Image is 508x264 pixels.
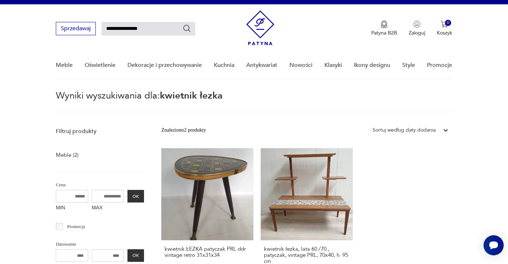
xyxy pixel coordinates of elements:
[56,91,452,112] p: Wyniki wyszukiwania dla:
[183,24,191,33] button: Szukaj
[371,21,397,36] button: Patyna B2B
[373,126,436,134] div: Sortuj według daty dodania
[484,235,504,255] iframe: Smartsupp widget button
[165,246,250,258] h3: kwietnik ŁEZKA patyczak PRL ddr vintage retro 31x31x34
[324,51,342,79] a: Klasyki
[371,21,397,36] a: Ikona medaluPatyna B2B
[427,51,452,79] a: Promocje
[214,51,234,79] a: Kuchnia
[289,51,313,79] a: Nowości
[56,150,78,160] a: Meble (2)
[441,21,448,28] img: Ikona koszyka
[413,21,421,28] img: Ikonka użytkownika
[56,181,144,189] p: Cena
[56,51,73,79] a: Meble
[437,21,452,36] button: 0Koszyk
[354,51,390,79] a: Ikony designu
[445,20,451,26] div: 0
[56,240,144,248] p: Datowanie
[437,29,452,36] p: Koszyk
[409,29,425,36] p: Zaloguj
[246,51,277,79] a: Antykwariat
[161,126,206,134] div: Znaleziono 2 produkty
[160,89,222,102] span: kwietnik łezka
[56,27,96,32] a: Sprzedawaj
[402,51,415,79] a: Style
[56,22,96,35] button: Sprzedawaj
[127,249,144,262] button: OK
[127,51,202,79] a: Dekoracje i przechowywanie
[56,202,88,214] label: MIN
[409,21,425,36] button: Zaloguj
[67,223,85,231] p: Promocja
[381,21,388,28] img: Ikona medalu
[127,190,144,202] button: OK
[85,51,116,79] a: Oświetlenie
[56,127,144,135] p: Filtruj produkty
[246,10,274,45] img: Patyna - sklep z meblami i dekoracjami vintage
[92,202,124,214] label: MAX
[371,29,397,36] p: Patyna B2B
